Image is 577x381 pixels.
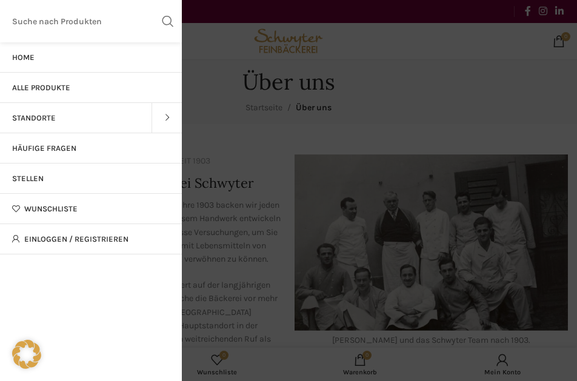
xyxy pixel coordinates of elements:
span: Stellen [12,174,44,184]
span: Alle Produkte [12,83,70,93]
span: Standorte [12,113,56,123]
span: Häufige Fragen [12,144,76,153]
span: Wunschliste [24,204,78,214]
span: Home [12,53,35,62]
